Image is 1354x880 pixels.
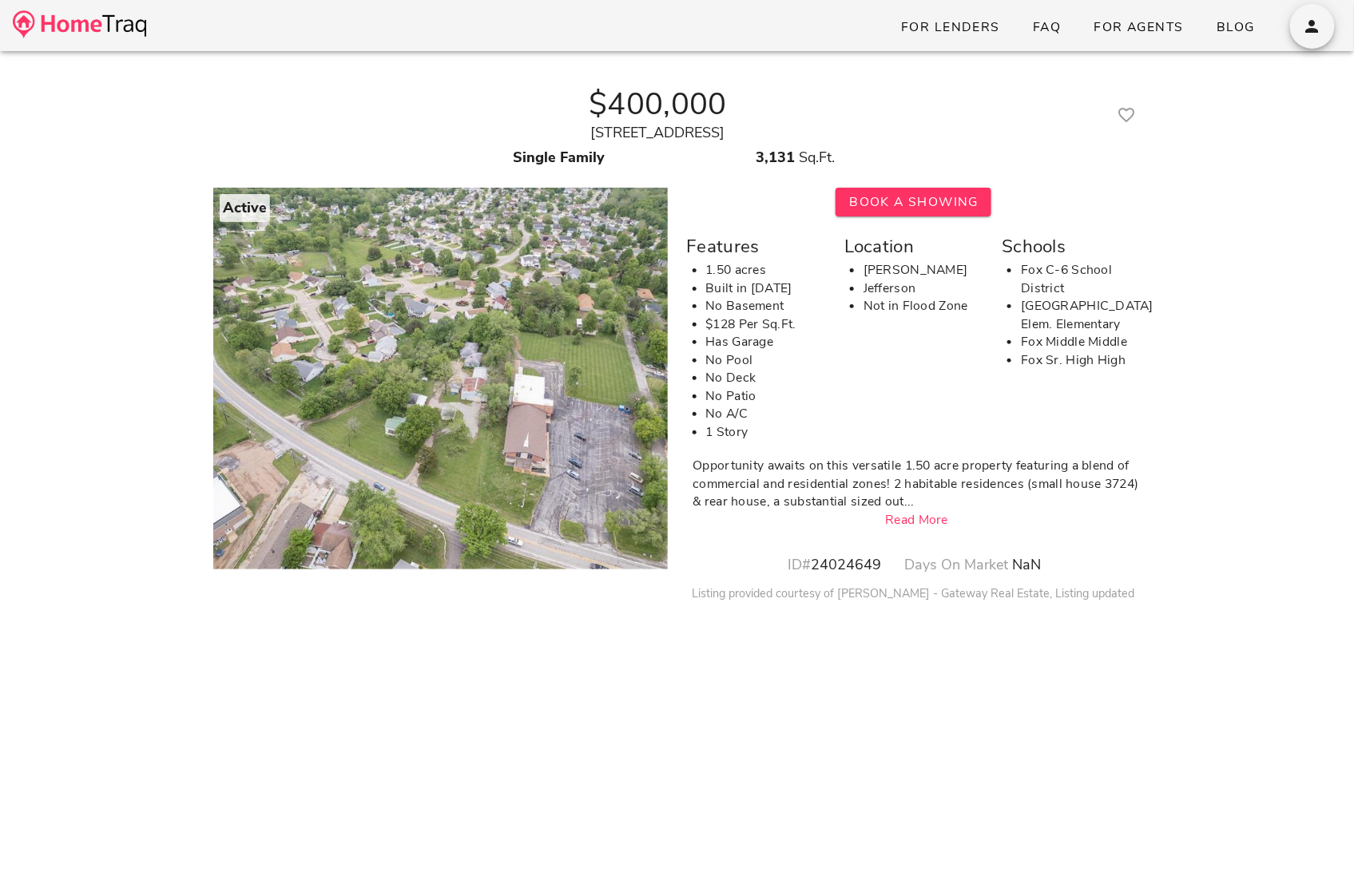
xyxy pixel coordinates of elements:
span: NaN [1012,555,1041,574]
div: Schools [1002,232,1140,261]
li: [PERSON_NAME] [864,261,983,279]
div: Features [687,232,825,261]
strong: $400,000 [589,83,726,125]
li: Fox Sr. High High [1021,351,1140,370]
li: No Patio [706,387,825,406]
span: ... [904,493,915,510]
li: No Pool [706,351,825,370]
li: Fox C-6 School District [1021,261,1140,297]
button: Book A Showing [836,188,991,216]
span: For Lenders [900,18,1000,36]
small: Listing provided courtesy of [PERSON_NAME] - Gateway Real Estate, Listing updated [693,585,1135,601]
span: Sq.Ft. [799,148,835,167]
li: Has Garage [706,333,825,351]
li: $128 Per Sq.Ft. [706,315,825,334]
div: [STREET_ADDRESS] [213,122,1102,144]
div: Location [844,232,983,261]
a: FAQ [1019,13,1074,42]
li: Built in [DATE] [706,279,825,298]
a: For Agents [1081,13,1197,42]
li: [GEOGRAPHIC_DATA] Elem. Elementary [1021,297,1140,333]
img: desktop-logo.34a1112.png [13,10,146,38]
iframe: Chat Widget [1274,803,1354,880]
span: FAQ [1032,18,1062,36]
a: For Lenders [887,13,1013,42]
span: For Agents [1094,18,1184,36]
li: 1.50 acres [706,261,825,279]
li: Not in Flood Zone [864,297,983,315]
a: Read More [885,511,948,529]
div: Opportunity awaits on this versatile 1.50 acre property featuring a blend of commercial and resid... [693,457,1142,511]
li: No A/C [706,405,825,423]
li: 1 Story [706,423,825,442]
span: Book A Showing [848,193,979,211]
a: Blog [1203,13,1268,42]
strong: 3,131 [756,148,795,167]
span: Blog [1216,18,1255,36]
div: 24024649 [776,554,894,576]
span: Days On Market [904,555,1008,574]
span: ID# [788,555,812,574]
li: No Basement [706,297,825,315]
li: No Deck [706,369,825,387]
li: Jefferson [864,279,983,298]
strong: Active [223,198,267,217]
strong: Single Family [513,148,605,167]
li: Fox Middle Middle [1021,333,1140,351]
